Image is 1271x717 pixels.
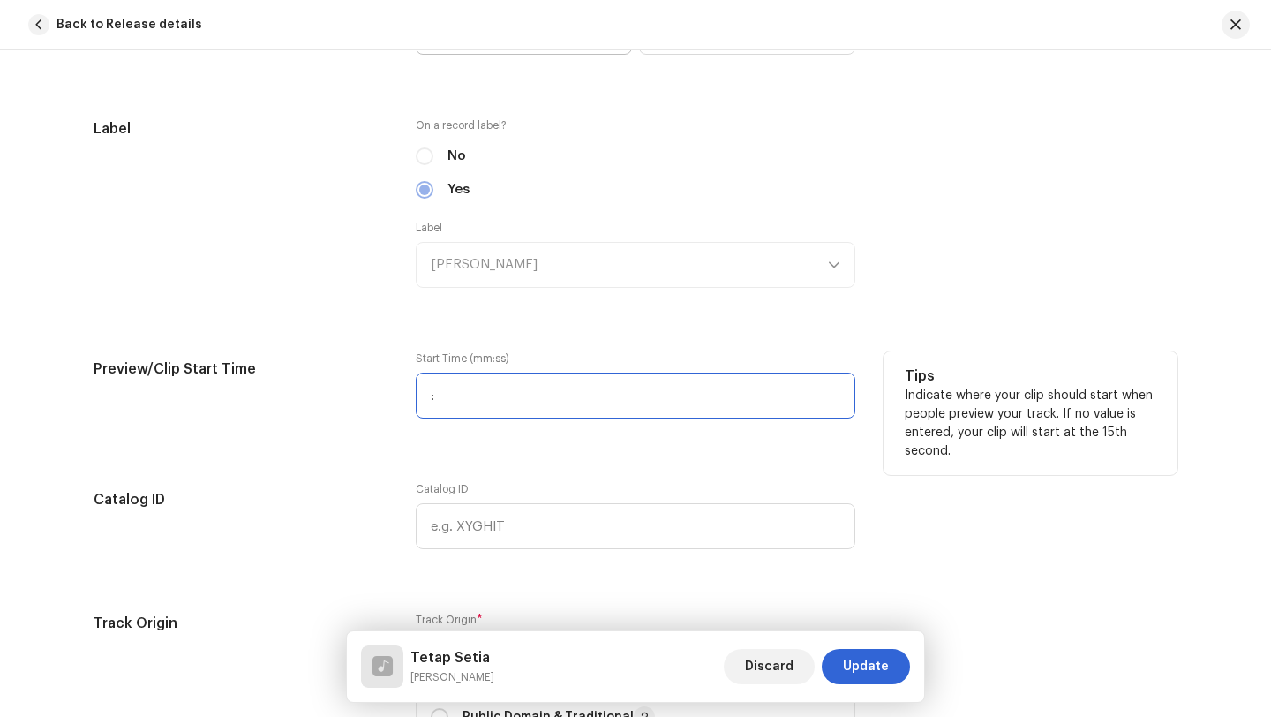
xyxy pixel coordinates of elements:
h5: Label [94,118,387,140]
button: Update [822,649,910,684]
h5: Tetap Setia [410,647,494,668]
span: Update [843,649,889,684]
label: Catalog ID [416,482,469,496]
label: No [447,147,466,166]
h5: Tips [905,366,1156,387]
span: Discard [745,649,793,684]
label: Label [416,221,445,235]
h5: Track Origin [94,613,387,634]
label: Yes [447,180,470,200]
input: e.g. XYGHIT [416,503,855,549]
button: Discard [724,649,815,684]
label: On a record label? [416,118,855,132]
small: Tetap Setia [410,668,494,686]
h5: Preview/Clip Start Time [94,351,387,387]
p: Indicate where your clip should start when people preview your track. If no value is entered, you... [905,387,1156,461]
h5: Catalog ID [94,482,387,517]
input: 00:15 [416,373,855,419]
label: Start Time (mm:ss) [416,351,855,366]
label: Track Origin [416,613,855,627]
